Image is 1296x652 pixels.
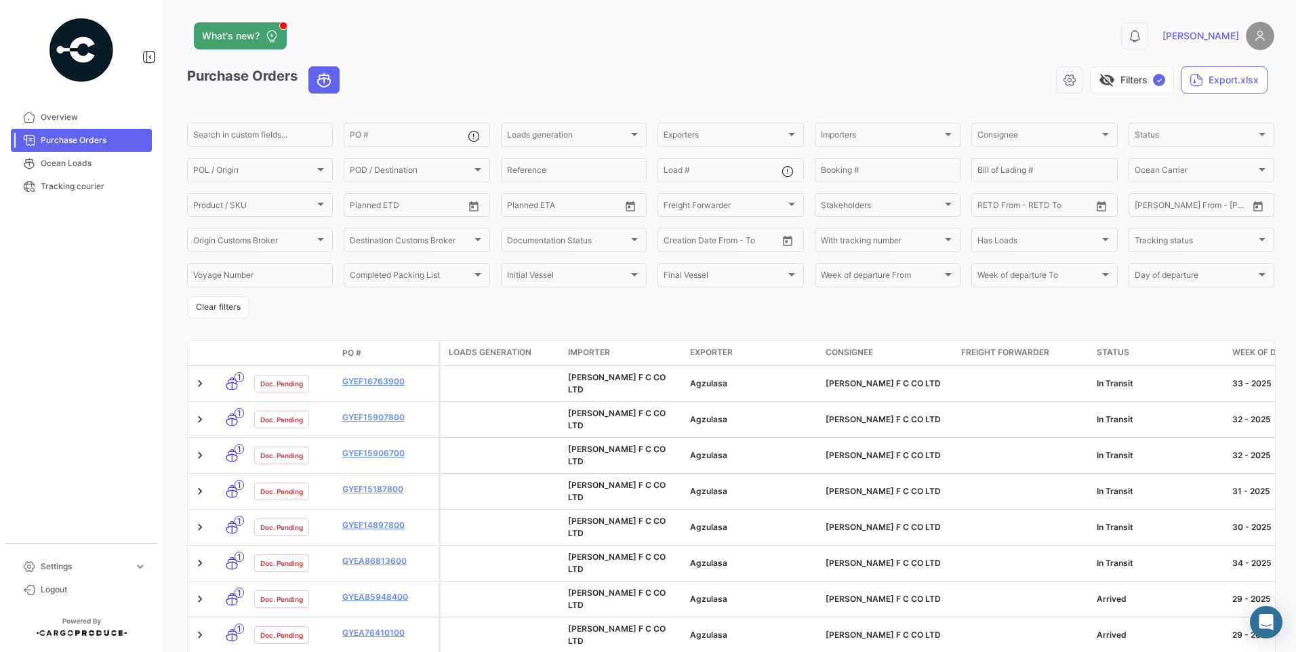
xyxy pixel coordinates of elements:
input: To [378,203,432,212]
span: SEUNG JIN F C CO LTD [826,486,941,496]
a: GYEF15907800 [342,411,433,424]
a: GYEF14897800 [342,519,433,531]
span: Consignee [977,132,1099,142]
input: To [692,237,746,247]
div: Abrir Intercom Messenger [1250,606,1282,638]
span: What's new? [202,29,260,43]
span: Final Vessel [664,272,785,282]
div: In Transit [1097,521,1221,533]
span: Doc. Pending [260,522,303,533]
span: SEUNG JIN F C CO LTD [568,624,666,646]
span: Consignee [826,346,873,359]
input: From [1135,203,1154,212]
span: SEUNG JIN F C CO LTD [826,594,941,604]
span: Doc. Pending [260,486,303,497]
a: Expand/Collapse Row [193,556,207,570]
span: Tracking courier [41,180,146,192]
datatable-header-cell: Importer [563,341,685,365]
span: Tracking status [1135,237,1256,247]
span: Doc. Pending [260,558,303,569]
a: GYEF15187800 [342,483,433,495]
datatable-header-cell: Consignee [820,341,956,365]
a: Expand/Collapse Row [193,485,207,498]
span: SEUNG JIN F C CO LTD [826,414,941,424]
span: Doc. Pending [260,450,303,461]
span: Stakeholders [821,203,942,212]
img: powered-by.png [47,16,115,84]
button: visibility_offFilters✓ [1090,66,1174,94]
span: Doc. Pending [260,414,303,425]
a: Expand/Collapse Row [193,521,207,534]
span: visibility_off [1099,72,1115,88]
button: Export.xlsx [1181,66,1268,94]
img: placeholder-user.png [1246,22,1274,50]
input: To [1006,203,1060,212]
div: In Transit [1097,485,1221,497]
span: Status [1135,132,1256,142]
span: Origin Customs Broker [193,237,315,247]
a: GYEF15906700 [342,447,433,460]
span: Agzulasa [690,414,727,424]
span: Agzulasa [690,594,727,604]
h3: Purchase Orders [187,66,344,94]
a: GYEA86813600 [342,555,433,567]
span: SEUNG JIN F C CO LTD [568,372,666,394]
span: Agzulasa [690,378,727,388]
div: In Transit [1097,557,1221,569]
span: Exporter [690,346,733,359]
span: Documentation Status [507,237,628,247]
span: Agzulasa [690,630,727,640]
span: Doc. Pending [260,594,303,605]
span: Has Loads [977,237,1099,247]
a: Expand/Collapse Row [193,592,207,606]
button: Clear filters [187,296,249,319]
datatable-header-cell: Doc. Status [249,348,337,359]
span: 1 [235,516,244,526]
span: SEUNG JIN F C CO LTD [826,630,941,640]
span: Freight Forwarder [961,346,1049,359]
input: From [350,203,369,212]
span: Importers [821,132,942,142]
span: Loads generation [449,346,531,359]
datatable-header-cell: Status [1091,341,1227,365]
div: In Transit [1097,413,1221,426]
span: ✓ [1153,74,1165,86]
button: Open calendar [777,230,798,251]
span: SEUNG JIN F C CO LTD [826,558,941,568]
span: 1 [235,624,244,634]
a: GYEA85948400 [342,591,433,603]
span: 1 [235,372,244,382]
span: SEUNG JIN F C CO LTD [826,450,941,460]
datatable-header-cell: Exporter [685,341,820,365]
div: Arrived [1097,593,1221,605]
a: GYEA76410100 [342,627,433,639]
span: Day of departure [1135,272,1256,282]
input: To [1163,203,1217,212]
button: Open calendar [620,196,641,216]
a: Purchase Orders [11,129,152,152]
a: Expand/Collapse Row [193,628,207,642]
a: GYEF16763900 [342,375,433,388]
span: Importer [568,346,610,359]
div: In Transit [1097,378,1221,390]
span: Week of departure From [821,272,942,282]
span: Destination Customs Broker [350,237,471,247]
span: SEUNG JIN F C CO LTD [826,378,941,388]
span: expand_more [134,561,146,573]
span: Status [1097,346,1129,359]
a: Tracking courier [11,175,152,198]
span: Exporters [664,132,785,142]
span: SEUNG JIN F C CO LTD [568,552,666,574]
span: SEUNG JIN F C CO LTD [568,588,666,610]
span: Week of departure To [977,272,1099,282]
span: SEUNG JIN F C CO LTD [826,522,941,532]
a: Expand/Collapse Row [193,377,207,390]
span: SEUNG JIN F C CO LTD [568,408,666,430]
span: Ocean Carrier [1135,167,1256,177]
datatable-header-cell: Loads generation [441,341,563,365]
datatable-header-cell: PO # [337,342,439,365]
datatable-header-cell: Freight Forwarder [956,341,1091,365]
a: Ocean Loads [11,152,152,175]
a: Expand/Collapse Row [193,449,207,462]
span: SEUNG JIN F C CO LTD [568,516,666,538]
